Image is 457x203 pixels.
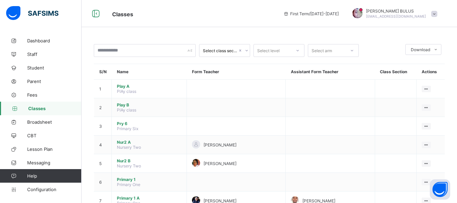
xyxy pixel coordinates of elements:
span: Lesson Plan [27,146,82,152]
span: [EMAIL_ADDRESS][DOMAIN_NAME] [366,14,426,18]
span: [PERSON_NAME] [204,142,236,147]
span: Primary One [117,182,140,187]
span: PlAy class [117,107,136,113]
span: Configuration [27,187,81,192]
td: 2 [94,98,112,117]
th: S/N [94,64,112,80]
img: safsims [6,6,58,20]
button: Open asap [430,179,450,200]
span: Help [27,173,81,179]
span: session/term information [283,11,339,16]
span: Parent [27,79,82,84]
td: 3 [94,117,112,136]
th: Actions [417,64,445,80]
span: Staff [27,52,82,57]
span: Messaging [27,160,82,165]
div: AUGUSTINABULUS [346,8,441,19]
span: Download [411,47,430,52]
span: Nursery Two [117,145,141,150]
th: Class Section [375,64,416,80]
div: Select arm [312,44,332,57]
span: Student [27,65,82,70]
span: Fees [27,92,82,98]
span: CBT [27,133,82,138]
span: Nur2 A [117,140,181,145]
span: Classes [112,11,133,18]
span: Broadsheet [27,119,82,125]
span: [PERSON_NAME] BULUS [366,8,426,14]
div: Select level [257,44,280,57]
span: Primary 1 A [117,196,181,201]
span: Primary Six [117,126,138,131]
span: Play A [117,84,181,89]
td: 1 [94,80,112,98]
span: Play B [117,102,181,107]
span: Nursery Two [117,163,141,168]
span: Nur2 B [117,158,181,163]
span: Dashboard [27,38,82,43]
span: Classes [28,106,82,111]
td: 5 [94,154,112,173]
th: Name [112,64,187,80]
span: PlAy class [117,89,136,94]
span: Pry 6 [117,121,181,126]
td: 4 [94,136,112,154]
span: Primary 1 [117,177,181,182]
th: Form Teacher [187,64,286,80]
td: 6 [94,173,112,191]
th: Assistant Form Teacher [286,64,375,80]
span: [PERSON_NAME] [204,161,236,166]
div: Select class section [203,48,238,53]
